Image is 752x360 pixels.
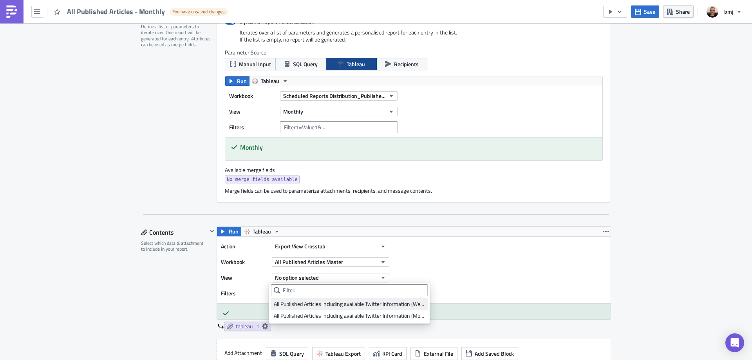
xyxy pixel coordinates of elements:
label: Filters [221,288,268,299]
img: PushMetrics [5,5,18,18]
button: KPI Card [369,347,407,360]
span: Run [229,227,239,236]
a: No merge fields available [225,175,300,183]
span: Export View Crosstab [275,242,325,250]
button: Run [217,227,241,236]
span: bmj [724,7,733,16]
span: You have unsaved changes [173,9,225,15]
span: No merge fields available [227,175,298,183]
button: Share [663,5,694,18]
span: All Published Articles - Monthly [67,7,166,16]
p: Please find attached the {{ row.Frequency }} Published Article report showing all articles publis... [3,20,374,33]
label: Available merge fields [225,166,284,174]
span: Add Saved Block [475,349,514,358]
h5: Monthly [240,144,597,150]
span: tableau_1 [236,323,259,330]
label: View [229,106,276,118]
label: View [221,272,268,284]
label: Parameter Source [225,49,603,56]
span: All Published Articles Master [275,258,343,266]
label: Workbook [229,90,276,102]
div: Iterates over a list of parameters and generates a personalised report for each entry in the list... [225,29,603,49]
span: Share [676,7,690,16]
button: Recipients [376,58,427,70]
span: KPI Card [382,349,402,358]
div: All Published Articles including available Twitter Information (Monthly) [274,312,425,320]
button: No option selected [272,273,389,282]
span: Monthly [283,107,303,116]
button: Export View Crosstab [272,242,389,251]
input: Filter1=Value1&... [280,121,398,133]
button: Hide content [207,226,217,236]
label: Filters [229,121,276,133]
span: Save [644,7,655,16]
div: Select which data & attachment to include in your report. [141,240,207,252]
div: Contents [141,226,207,238]
p: Note that if the report is blank no articles were published in the previous month. [3,44,374,50]
span: Scheduled Reports Distribution_Published Articles Mailing [283,92,385,100]
span: Recipients [394,60,419,68]
button: Tableau [249,76,291,86]
span: SQL Query [293,60,318,68]
input: Filter... [271,284,428,296]
div: Define a list of parameters to iterate over. One report will be generated for each entry. Attribu... [141,24,211,48]
label: Add Attachment [224,347,262,359]
p: For any queries about the report, please reply to [PERSON_NAME] ([PERSON_NAME][EMAIL_ADDRESS][DOM... [3,61,374,67]
span: External File [424,349,453,358]
button: Manual Input [225,58,276,70]
button: Tableau [241,227,283,236]
button: Tableau Export [312,347,365,360]
span: Tableau [261,76,279,86]
button: Add Saved Block [461,347,518,360]
button: Tableau [326,58,377,70]
p: Hello, [3,3,374,9]
button: SQL Query [266,347,308,360]
button: Scheduled Reports Distribution_Published Articles Mailing [280,91,398,101]
span: SQL Query [279,349,304,358]
span: Tableau Export [325,349,361,358]
div: Open Intercom Messenger [725,333,744,352]
button: SQL Query [275,58,326,70]
button: External File [410,347,457,360]
button: Monthly [280,107,398,116]
span: Tableau [253,227,271,236]
button: Save [631,5,659,18]
button: All Published Articles Master [272,257,389,267]
button: Run [225,76,249,86]
span: Tableau [347,60,365,68]
img: Avatar [706,5,719,18]
a: tableau_1 [224,322,271,331]
div: Merge fields can be used to parameterize attachments, recipients, and message contents. [225,187,603,194]
body: Rich Text Area. Press ALT-0 for help. [3,3,374,102]
button: bmj [702,3,746,20]
span: Run [237,76,247,86]
span: Manual Input [239,60,271,68]
span: No option selected [275,273,319,282]
div: All Published Articles including available Twitter Information (Weekly) [274,300,425,308]
label: Workbook [221,256,268,268]
label: Action [221,241,268,252]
